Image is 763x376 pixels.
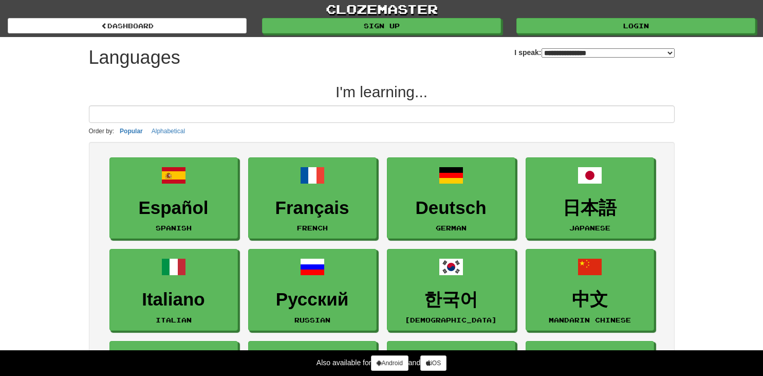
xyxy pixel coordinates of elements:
[156,224,192,231] small: Spanish
[254,290,371,310] h3: Русский
[526,157,654,239] a: 日本語Japanese
[248,157,377,239] a: FrançaisFrench
[393,290,510,310] h3: 한국어
[531,290,648,310] h3: 中文
[8,18,247,33] a: dashboard
[542,48,675,58] select: I speak:
[371,355,408,371] a: Android
[109,249,238,331] a: ItalianoItalian
[89,47,180,68] h1: Languages
[393,198,510,218] h3: Deutsch
[526,249,654,331] a: 中文Mandarin Chinese
[115,198,232,218] h3: Español
[262,18,501,33] a: Sign up
[387,157,515,239] a: DeutschGerman
[405,316,497,324] small: [DEMOGRAPHIC_DATA]
[514,47,674,58] label: I speak:
[297,224,328,231] small: French
[516,18,755,33] a: Login
[531,198,648,218] h3: 日本語
[148,126,188,137] button: Alphabetical
[115,290,232,310] h3: Italiano
[89,128,115,135] small: Order by:
[156,316,192,324] small: Italian
[89,83,675,100] h2: I'm learning...
[254,198,371,218] h3: Français
[420,355,446,371] a: iOS
[294,316,330,324] small: Russian
[109,157,238,239] a: EspañolSpanish
[248,249,377,331] a: РусскийRussian
[117,126,146,137] button: Popular
[387,249,515,331] a: 한국어[DEMOGRAPHIC_DATA]
[569,224,610,231] small: Japanese
[549,316,631,324] small: Mandarin Chinese
[436,224,467,231] small: German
